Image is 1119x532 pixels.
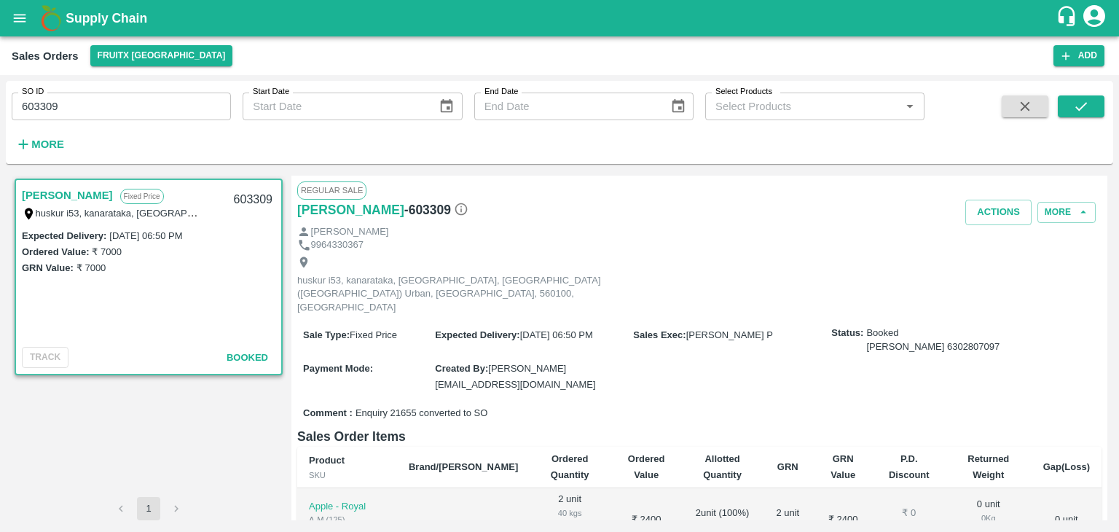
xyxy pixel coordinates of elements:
[3,1,36,35] button: open drawer
[350,329,397,340] span: Fixed Price
[297,181,366,199] span: Regular Sale
[137,497,160,520] button: page 1
[107,497,190,520] nav: pagination navigation
[90,45,233,66] button: Select DC
[633,329,686,340] label: Sales Exec :
[356,407,487,420] span: Enquiry 21655 converted to SO
[866,340,1000,354] div: [PERSON_NAME] 6302807097
[66,8,1056,28] a: Supply Chain
[404,200,468,220] h6: - 603309
[433,93,460,120] button: Choose date
[710,97,896,116] input: Select Products
[22,262,74,273] label: GRN Value:
[120,189,164,204] p: Fixed Price
[22,86,44,98] label: SO ID
[12,132,68,157] button: More
[664,93,692,120] button: Choose date
[12,47,79,66] div: Sales Orders
[309,513,385,526] div: A-M (125)
[227,352,268,363] span: Booked
[22,246,89,257] label: Ordered Value:
[76,262,106,273] label: ₹ 7000
[435,329,519,340] label: Expected Delivery :
[1056,5,1081,31] div: customer-support
[311,225,389,239] p: [PERSON_NAME]
[884,506,934,520] div: ₹ 0
[965,200,1032,225] button: Actions
[309,469,385,482] div: SKU
[297,426,1102,447] h6: Sales Order Items
[551,453,589,480] b: Ordered Quantity
[22,230,106,241] label: Expected Delivery :
[311,238,364,252] p: 9964330367
[957,512,1020,525] div: 0 Kg
[831,326,863,340] label: Status:
[1053,45,1104,66] button: Add
[253,86,289,98] label: Start Date
[686,329,773,340] span: [PERSON_NAME] P
[12,93,231,120] input: Enter SO ID
[309,455,345,466] b: Product
[92,246,122,257] label: ₹ 7000
[703,453,742,480] b: Allotted Quantity
[409,461,518,472] b: Brand/[PERSON_NAME]
[1043,461,1090,472] b: Gap(Loss)
[303,407,353,420] label: Comment :
[474,93,659,120] input: End Date
[435,363,595,390] span: [PERSON_NAME][EMAIL_ADDRESS][DOMAIN_NAME]
[297,200,404,220] a: [PERSON_NAME]
[967,453,1009,480] b: Returned Weight
[303,363,373,374] label: Payment Mode :
[309,500,385,514] p: Apple - Royal
[243,93,427,120] input: Start Date
[225,183,281,217] div: 603309
[484,86,518,98] label: End Date
[109,230,182,241] label: [DATE] 06:50 PM
[36,4,66,33] img: logo
[628,453,665,480] b: Ordered Value
[900,97,919,116] button: Open
[777,461,798,472] b: GRN
[66,11,147,26] b: Supply Chain
[1081,3,1107,34] div: account of current user
[22,186,113,205] a: [PERSON_NAME]
[715,86,772,98] label: Select Products
[435,363,488,374] label: Created By :
[866,326,1000,353] span: Booked
[303,329,350,340] label: Sale Type :
[520,329,593,340] span: [DATE] 06:50 PM
[36,207,720,219] label: huskur i53, kanarataka, [GEOGRAPHIC_DATA], [GEOGRAPHIC_DATA] ([GEOGRAPHIC_DATA]) Urban, [GEOGRAPH...
[297,274,625,315] p: huskur i53, kanarataka, [GEOGRAPHIC_DATA], [GEOGRAPHIC_DATA] ([GEOGRAPHIC_DATA]) Urban, [GEOGRAPH...
[831,453,855,480] b: GRN Value
[1037,202,1096,223] button: More
[889,453,930,480] b: P.D. Discount
[31,138,64,150] strong: More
